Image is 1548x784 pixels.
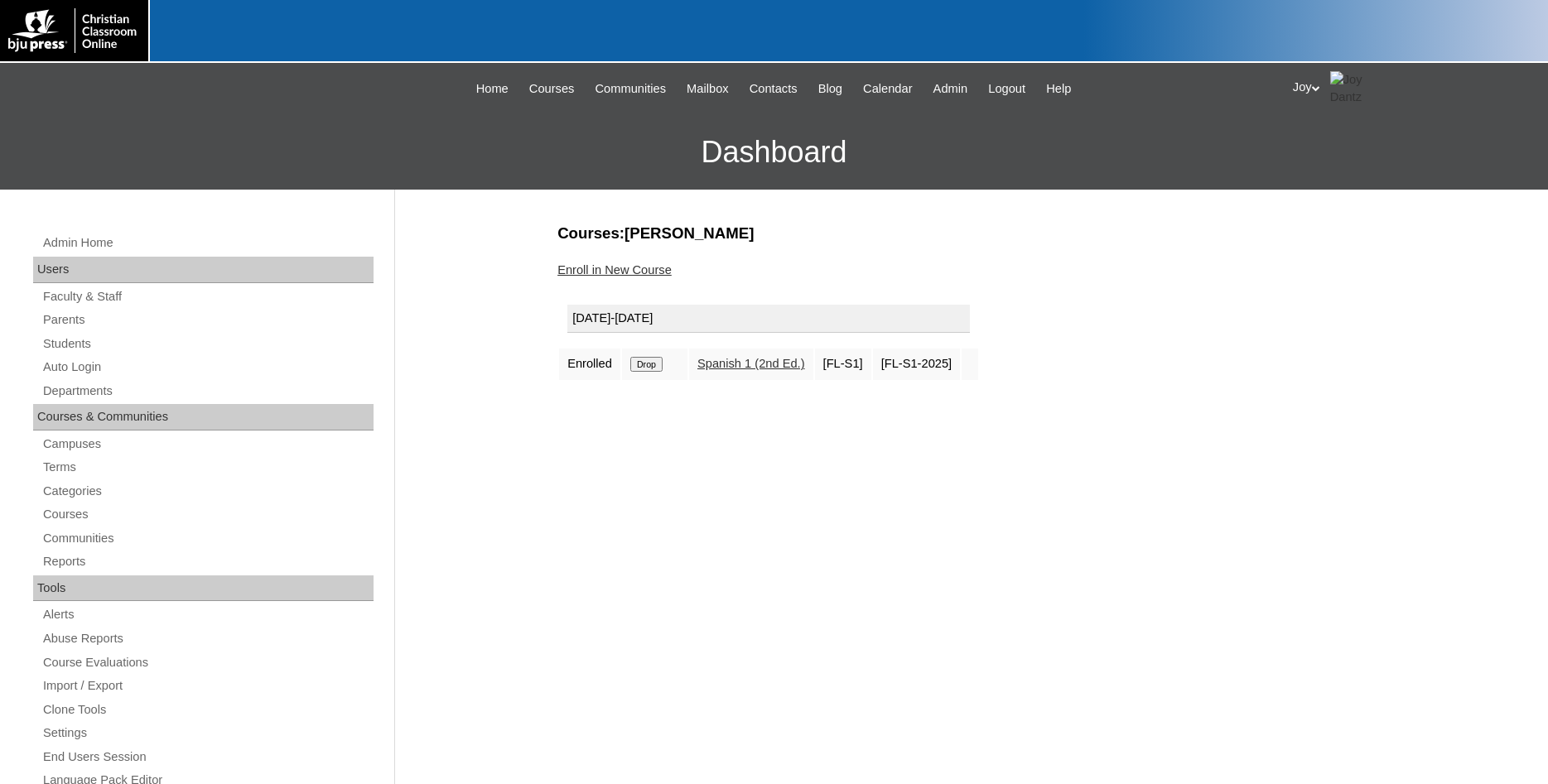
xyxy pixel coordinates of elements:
td: [FL-S1-2025] [873,349,961,380]
a: Import / Export [41,676,374,696]
span: Mailbox [687,79,729,99]
span: Logout [988,79,1025,99]
a: Terms [41,457,374,478]
span: Courses [529,79,575,99]
a: Courses [41,504,374,525]
td: [FL-S1] [815,349,871,380]
td: Enrolled [559,349,620,380]
span: Blog [818,79,842,99]
span: Home [476,79,509,99]
h3: Courses:[PERSON_NAME] [557,223,1377,244]
span: Help [1046,79,1071,99]
a: Clone Tools [41,700,374,720]
a: Contacts [741,79,806,99]
div: Joy [1293,71,1531,105]
a: Communities [41,528,374,549]
div: [DATE]-[DATE] [567,305,970,333]
a: Categories [41,481,374,502]
a: Reports [41,551,374,572]
span: Calendar [863,79,912,99]
a: Mailbox [678,79,737,99]
a: End Users Session [41,747,374,767]
a: Spanish 1 (2nd Ed.) [697,357,805,370]
a: Home [468,79,517,99]
a: Communities [587,79,675,99]
a: Faculty & Staff [41,286,374,307]
div: Users [33,257,374,283]
img: logo-white.png [8,8,140,53]
a: Logout [980,79,1034,99]
span: Contacts [750,79,798,99]
h3: Dashboard [8,115,1540,190]
a: Courses [521,79,583,99]
a: Parents [41,310,374,330]
a: Alerts [41,604,374,625]
a: Calendar [855,79,920,99]
span: Admin [933,79,968,99]
div: Tools [33,575,374,602]
a: Campuses [41,434,374,455]
img: Joy Dantz [1330,71,1372,105]
a: Blog [810,79,851,99]
span: Communities [596,79,667,99]
a: Departments [41,381,374,402]
input: Drop [630,357,663,372]
a: Admin Home [41,233,374,253]
a: Admin [925,79,977,99]
a: Course Evaluations [41,652,374,673]
a: Help [1038,79,1079,99]
a: Auto Login [41,357,374,378]
a: Settings [41,723,374,743]
a: Abuse Reports [41,628,374,649]
a: Enroll in New Course [557,263,672,277]
a: Students [41,334,374,354]
div: Courses & Communities [33,404,374,430]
